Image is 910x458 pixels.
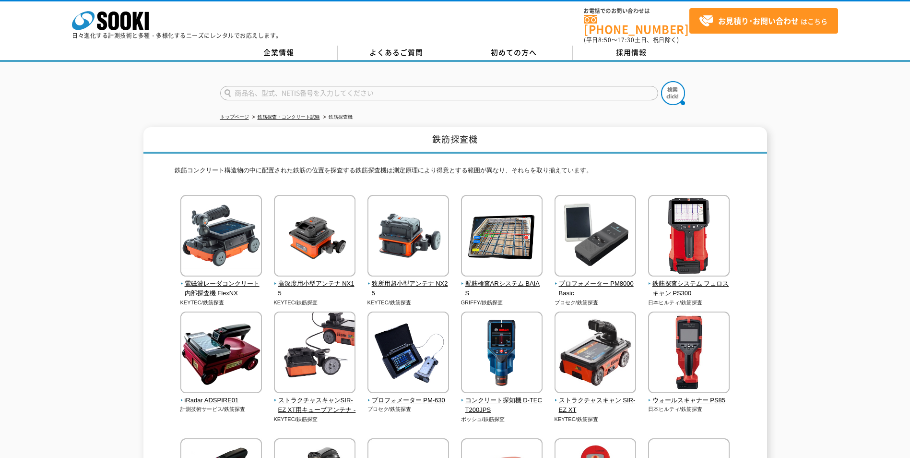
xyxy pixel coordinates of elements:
[274,270,356,299] a: 高深度用小型アンテナ NX15
[648,405,730,413] p: 日本ヒルティ/鉄筋探査
[648,312,730,396] img: ウォールスキャナー PS85
[648,270,730,299] a: 鉄筋探査システム フェロスキャン PS300
[367,279,449,299] span: 狭所用超小型アンテナ NX25
[584,8,689,14] span: お電話でのお問い合わせは
[258,114,320,120] a: 鉄筋探査・コンクリート試験
[617,36,635,44] span: 17:30
[598,36,612,44] span: 8:50
[573,46,690,60] a: 採用情報
[461,396,543,416] span: コンクリート探知機 D-TECT200JPS
[180,279,262,299] span: 電磁波レーダコンクリート内部探査機 FlexNX
[274,386,356,415] a: ストラクチャスキャンSIR-EZ XT用キューブアンテナ -
[367,299,449,307] p: KEYTEC/鉄筋探査
[180,386,262,406] a: iRadar ADSPIRE01
[321,112,353,122] li: 鉄筋探査機
[367,312,449,396] img: プロフォメーター PM-630
[274,279,356,299] span: 高深度用小型アンテナ NX15
[461,279,543,299] span: 配筋検査ARシステム BAIAS
[143,127,767,154] h1: 鉄筋探査機
[555,195,636,279] img: プロフォメーター PM8000Basic
[699,14,827,28] span: はこちら
[367,270,449,299] a: 狭所用超小型アンテナ NX25
[367,195,449,279] img: 狭所用超小型アンテナ NX25
[220,46,338,60] a: 企業情報
[274,415,356,423] p: KEYTEC/鉄筋探査
[367,396,449,406] span: プロフォメーター PM-630
[584,36,679,44] span: (平日 ～ 土日、祝日除く)
[461,270,543,299] a: 配筋検査ARシステム BAIAS
[455,46,573,60] a: 初めての方へ
[555,415,637,423] p: KEYTEC/鉄筋探査
[648,396,730,406] span: ウォールスキャナー PS85
[180,195,262,279] img: 電磁波レーダコンクリート内部探査機 FlexNX
[367,405,449,413] p: プロセク/鉄筋探査
[689,8,838,34] a: お見積り･お問い合わせはこちら
[555,396,637,416] span: ストラクチャスキャン SIR-EZ XT
[461,299,543,307] p: GRIFFY/鉄筋探査
[718,15,799,26] strong: お見積り･お問い合わせ
[72,33,282,38] p: 日々進化する計測技術と多種・多様化するニーズにレンタルでお応えします。
[555,299,637,307] p: プロセク/鉄筋探査
[584,15,689,35] a: [PHONE_NUMBER]
[274,312,355,396] img: ストラクチャスキャンSIR-EZ XT用キューブアンテナ -
[648,195,730,279] img: 鉄筋探査システム フェロスキャン PS300
[555,279,637,299] span: プロフォメーター PM8000Basic
[648,299,730,307] p: 日本ヒルティ/鉄筋探査
[220,114,249,120] a: トップページ
[367,386,449,406] a: プロフォメーター PM-630
[274,299,356,307] p: KEYTEC/鉄筋探査
[461,195,543,279] img: 配筋検査ARシステム BAIAS
[461,386,543,415] a: コンクリート探知機 D-TECT200JPS
[180,396,262,406] span: iRadar ADSPIRE01
[180,270,262,299] a: 電磁波レーダコンクリート内部探査機 FlexNX
[274,396,356,416] span: ストラクチャスキャンSIR-EZ XT用キューブアンテナ -
[555,312,636,396] img: ストラクチャスキャン SIR-EZ XT
[461,415,543,423] p: ボッシュ/鉄筋探査
[180,299,262,307] p: KEYTEC/鉄筋探査
[661,81,685,105] img: btn_search.png
[555,386,637,415] a: ストラクチャスキャン SIR-EZ XT
[461,312,543,396] img: コンクリート探知機 D-TECT200JPS
[220,86,658,100] input: 商品名、型式、NETIS番号を入力してください
[338,46,455,60] a: よくあるご質問
[180,312,262,396] img: iRadar ADSPIRE01
[491,47,537,58] span: 初めての方へ
[648,386,730,406] a: ウォールスキャナー PS85
[180,405,262,413] p: 計測技術サービス/鉄筋探査
[648,279,730,299] span: 鉄筋探査システム フェロスキャン PS300
[175,166,736,181] p: 鉄筋コンクリート構造物の中に配置された鉄筋の位置を探査する鉄筋探査機は測定原理により得意とする範囲が異なり、それらを取り揃えています。
[555,270,637,299] a: プロフォメーター PM8000Basic
[274,195,355,279] img: 高深度用小型アンテナ NX15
